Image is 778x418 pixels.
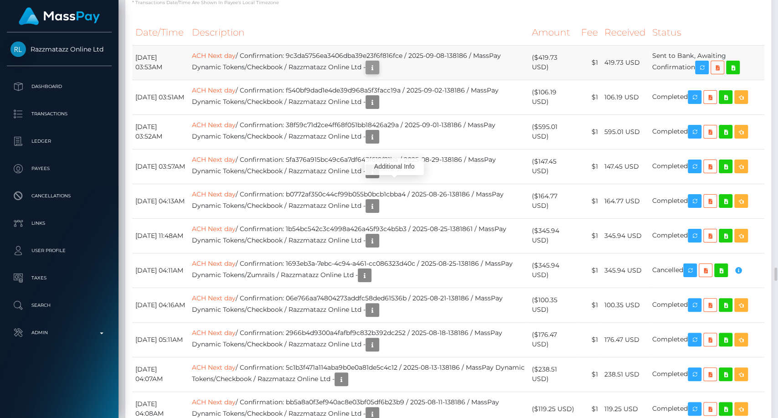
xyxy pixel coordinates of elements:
a: Payees [7,157,112,180]
td: ($176.47 USD) [528,322,577,357]
td: ($106.19 USD) [528,80,577,114]
td: $1 [577,114,601,149]
td: Sent to Bank, Awaiting Confirmation [649,45,764,80]
td: $1 [577,184,601,218]
td: [DATE] 04:13AM [132,184,189,218]
td: / Confirmation: 06e766aa74804273addfc58ded61536b / 2025-08-21-138186 / MassPay Dynamic Tokens/Che... [189,288,528,322]
td: 106.19 USD [601,80,649,114]
td: Completed [649,184,764,218]
td: 345.94 USD [601,253,649,288]
td: Completed [649,114,764,149]
td: Completed [649,149,764,184]
span: Razzmatazz Online Ltd [7,45,112,53]
td: [DATE] 11:48AM [132,218,189,253]
th: Amount [528,20,577,45]
td: 100.35 USD [601,288,649,322]
td: Completed [649,218,764,253]
th: Date/Time [132,20,189,45]
a: ACH Next day [192,398,236,406]
td: [DATE] 03:53AM [132,45,189,80]
a: Links [7,212,112,235]
td: ($100.35 USD) [528,288,577,322]
th: Received [601,20,649,45]
td: Cancelled [649,253,764,288]
td: $1 [577,218,601,253]
td: [DATE] 05:11AM [132,322,189,357]
a: ACH Next day [192,259,236,268]
th: Status [649,20,764,45]
td: $1 [577,80,601,114]
td: Completed [649,357,764,392]
td: / Confirmation: 9c3da5756ea3406dba39e23f6f816fce / 2025-09-08-138186 / MassPay Dynamic Tokens/Che... [189,45,528,80]
th: Description [189,20,528,45]
td: / Confirmation: 5fa376a915bc49c6a7df643f619f21ba / 2025-08-29-138186 / MassPay Dynamic Tokens/Che... [189,149,528,184]
a: Cancellations [7,185,112,207]
th: Fee [577,20,601,45]
a: Transactions [7,103,112,125]
td: ($147.45 USD) [528,149,577,184]
a: User Profile [7,239,112,262]
a: ACH Next day [192,190,236,198]
a: Taxes [7,267,112,289]
td: $1 [577,253,601,288]
p: Links [10,217,108,230]
td: ($164.77 USD) [528,184,577,218]
a: Ledger [7,130,112,153]
p: Transactions [10,107,108,121]
p: Payees [10,162,108,175]
p: Dashboard [10,80,108,93]
td: 176.47 USD [601,322,649,357]
p: Ledger [10,134,108,148]
td: [DATE] 03:51AM [132,80,189,114]
a: ACH Next day [192,329,236,337]
a: Dashboard [7,75,112,98]
td: 238.51 USD [601,357,649,392]
p: Admin [10,326,108,340]
a: ACH Next day [192,363,236,372]
td: $1 [577,357,601,392]
a: Search [7,294,112,317]
td: / Confirmation: f540bf9dad1e4de39d968a5f3facc19a / 2025-09-02-138186 / MassPay Dynamic Tokens/Che... [189,80,528,114]
td: 345.94 USD [601,218,649,253]
a: ACH Next day [192,155,236,164]
td: [DATE] 03:57AM [132,149,189,184]
td: / Confirmation: 2966b4d9300a4fafbf9c832b392dc252 / 2025-08-18-138186 / MassPay Dynamic Tokens/Che... [189,322,528,357]
td: / Confirmation: b0772af350c44cf99b055b0bcb1cbba4 / 2025-08-26-138186 / MassPay Dynamic Tokens/Che... [189,184,528,218]
p: Cancellations [10,189,108,203]
td: Completed [649,322,764,357]
td: ($238.51 USD) [528,357,577,392]
td: 164.77 USD [601,184,649,218]
td: 419.73 USD [601,45,649,80]
td: $1 [577,149,601,184]
td: ($345.94 USD) [528,253,577,288]
td: [DATE] 03:52AM [132,114,189,149]
td: / Confirmation: 5c1b3f471a114aba9b0e0a81de5c4c12 / 2025-08-13-138186 / MassPay Dynamic Tokens/Che... [189,357,528,392]
td: 147.45 USD [601,149,649,184]
td: $1 [577,322,601,357]
td: / Confirmation: 1693eb3a-7ebc-4c94-a461-cc086323d40c / 2025-08-25-138186 / MassPay Dynamic Tokens... [189,253,528,288]
a: ACH Next day [192,86,236,94]
a: ACH Next day [192,52,236,60]
td: / Confirmation: 38f59c71d2ce4ff68f051bb18426a29a / 2025-09-01-138186 / MassPay Dynamic Tokens/Che... [189,114,528,149]
a: Admin [7,321,112,344]
td: [DATE] 04:07AM [132,357,189,392]
td: [DATE] 04:11AM [132,253,189,288]
td: [DATE] 04:16AM [132,288,189,322]
div: Additional Info [365,158,424,175]
td: ($419.73 USD) [528,45,577,80]
p: Search [10,299,108,312]
a: ACH Next day [192,225,236,233]
td: ($595.01 USD) [528,114,577,149]
td: ($345.94 USD) [528,218,577,253]
td: / Confirmation: 1b54bc542c3c4998a426a45f93c4b5b3 / 2025-08-25-1381861 / MassPay Dynamic Tokens/Ch... [189,218,528,253]
td: $1 [577,288,601,322]
p: User Profile [10,244,108,258]
td: Completed [649,80,764,114]
td: 595.01 USD [601,114,649,149]
td: Completed [649,288,764,322]
p: Taxes [10,271,108,285]
a: ACH Next day [192,294,236,302]
a: ACH Next day [192,121,236,129]
img: Razzmatazz Online Ltd [10,41,26,57]
td: $1 [577,45,601,80]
